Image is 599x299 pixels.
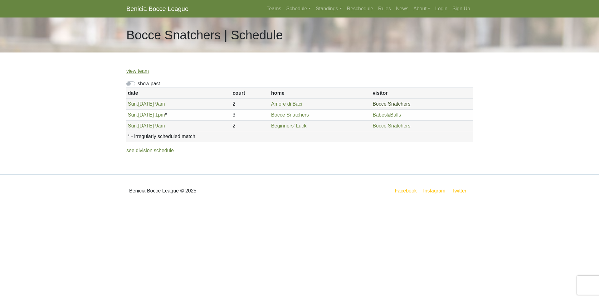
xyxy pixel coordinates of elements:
[344,2,376,15] a: Reschedule
[373,123,410,128] a: Bocce Snatchers
[126,27,283,42] h1: Bocce Snatchers | Schedule
[271,101,302,107] a: Amore di Baci
[126,88,231,99] th: date
[271,112,309,117] a: Bocce Snatchers
[231,99,270,110] td: 2
[373,101,410,107] a: Bocce Snatchers
[231,110,270,121] td: 3
[394,187,418,195] a: Facebook
[126,68,149,74] a: view team
[126,2,188,15] a: Benicia Bocce League
[450,187,471,195] a: Twitter
[128,123,138,128] span: Sun.
[128,101,138,107] span: Sun.
[393,2,411,15] a: News
[231,120,270,131] td: 2
[450,2,473,15] a: Sign Up
[373,112,401,117] a: Babes&Balls
[126,131,473,142] th: * - irregularly scheduled match
[284,2,314,15] a: Schedule
[128,112,165,117] a: Sun.[DATE] 1pm
[128,112,138,117] span: Sun.
[371,88,473,99] th: visitor
[433,2,450,15] a: Login
[128,123,165,128] a: Sun.[DATE] 9am
[422,187,446,195] a: Instagram
[128,101,165,107] a: Sun.[DATE] 9am
[138,80,160,87] label: show past
[411,2,433,15] a: About
[270,88,371,99] th: home
[271,123,306,128] a: Beginners' Luck
[231,88,270,99] th: court
[122,180,299,202] div: Benicia Bocce League © 2025
[376,2,393,15] a: Rules
[126,148,174,153] a: see division schedule
[264,2,284,15] a: Teams
[313,2,344,15] a: Standings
